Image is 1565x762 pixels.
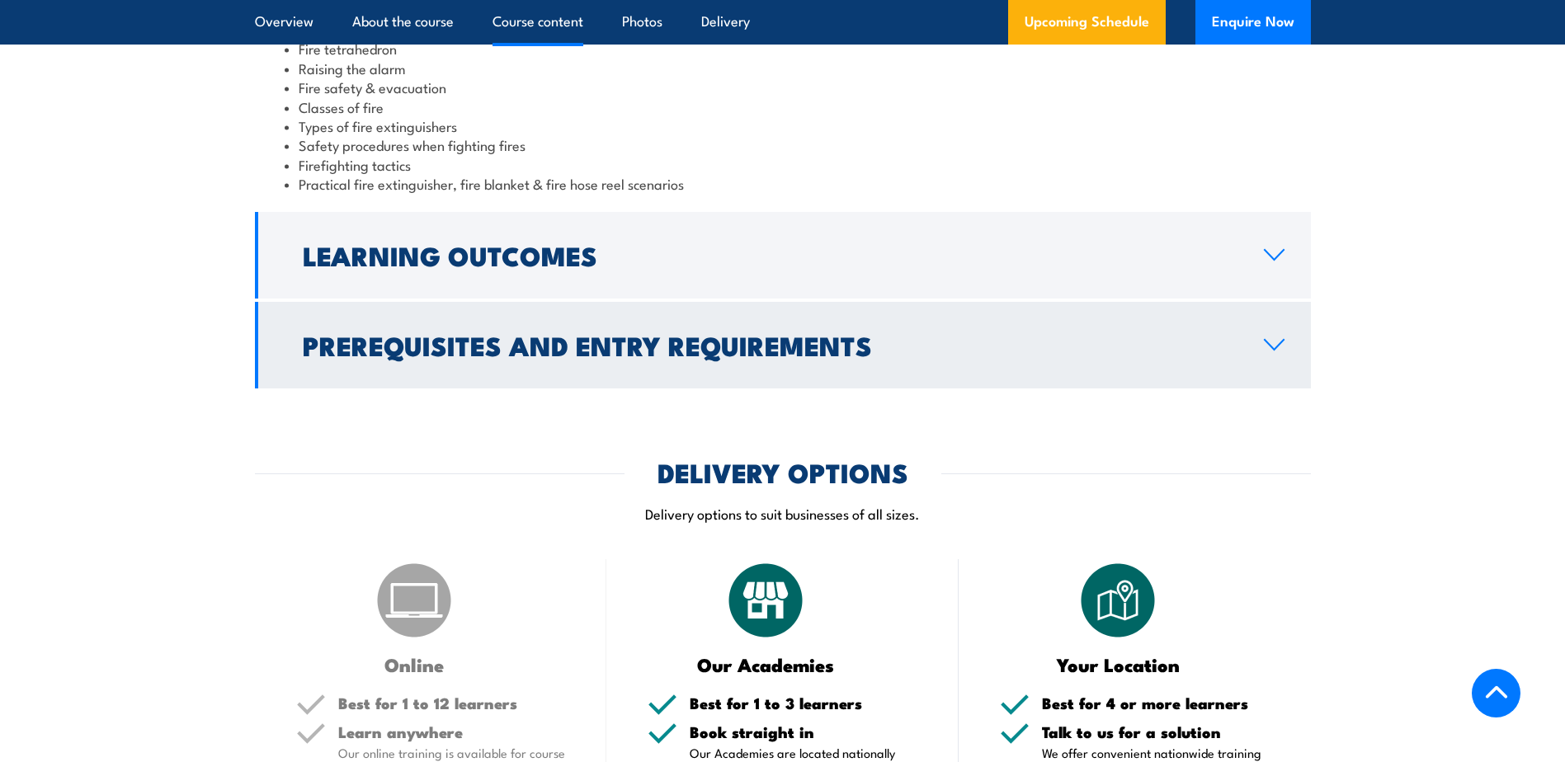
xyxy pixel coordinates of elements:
h5: Talk to us for a solution [1042,724,1270,740]
li: Types of fire extinguishers [285,116,1281,135]
li: Safety procedures when fighting fires [285,135,1281,154]
h5: Best for 1 to 3 learners [690,695,917,711]
h2: Learning Outcomes [303,243,1237,266]
h5: Book straight in [690,724,917,740]
h5: Best for 1 to 12 learners [338,695,566,711]
h5: Best for 4 or more learners [1042,695,1270,711]
h3: Online [296,655,533,674]
p: Delivery options to suit businesses of all sizes. [255,504,1311,523]
h2: DELIVERY OPTIONS [658,460,908,483]
h5: Learn anywhere [338,724,566,740]
li: Firefighting tactics [285,155,1281,174]
li: Classes of fire [285,97,1281,116]
li: Practical fire extinguisher, fire blanket & fire hose reel scenarios [285,174,1281,193]
li: Raising the alarm [285,59,1281,78]
a: Prerequisites and Entry Requirements [255,302,1311,388]
li: Fire tetrahedron [285,39,1281,58]
li: Fire safety & evacuation [285,78,1281,96]
h3: Your Location [1000,655,1237,674]
h2: Prerequisites and Entry Requirements [303,333,1237,356]
a: Learning Outcomes [255,212,1311,299]
h3: Our Academies [648,655,884,674]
